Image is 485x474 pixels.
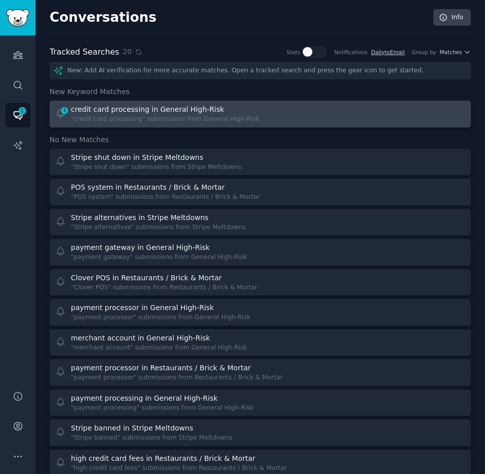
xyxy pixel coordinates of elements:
button: Matches [440,49,471,56]
span: No New Matches [50,135,109,145]
a: payment processing in General High-Risk"payment processing" submissions from General High-Risk [50,390,471,416]
span: Matches [440,49,462,56]
div: "merchant account" submissions from General High-Risk [71,343,247,353]
div: credit card processing in General High-Risk [71,104,224,115]
div: Stats [287,49,300,56]
div: payment processor in General High-Risk [71,303,214,313]
div: POS system in Restaurants / Brick & Mortar [71,182,225,193]
div: Stripe banned in Stripe Meltdowns [71,423,193,434]
a: merchant account in General High-Risk"merchant account" submissions from General High-Risk [50,329,471,356]
a: Stripe banned in Stripe Meltdowns"Stripe banned" submissions from Stripe Meltdowns [50,419,471,446]
div: "Stripe banned" submissions from Stripe Meltdowns [71,434,232,443]
div: payment processing in General High-Risk [71,393,218,404]
a: Info [433,9,471,26]
div: "payment processor" submissions from Restaurants / Brick & Mortar [71,373,282,382]
span: 1 [60,107,69,114]
a: payment processor in General High-Risk"payment processor" submissions from General High-Risk [50,299,471,326]
div: payment processor in Restaurants / Brick & Mortar [71,363,251,373]
h2: Conversations [50,10,156,26]
span: New Keyword Matches [50,87,130,97]
img: GummySearch logo [6,9,29,27]
div: Stripe alternatives in Stripe Meltdowns [71,212,209,223]
div: Group by [412,49,436,56]
a: Clover POS in Restaurants / Brick & Mortar"Clover POS" submissions from Restaurants / Brick & Mortar [50,269,471,296]
div: Clover POS in Restaurants / Brick & Mortar [71,273,222,283]
span: 1 [18,107,27,114]
div: payment gateway in General High-Risk [71,242,210,253]
span: 20 [123,47,132,57]
div: "credit card processing" submissions from General High-Risk [71,115,259,124]
div: "Stripe shut down" submissions from Stripe Meltdowns [71,163,241,172]
div: "POS system" submissions from Restaurants / Brick & Mortar [71,193,260,202]
div: merchant account in General High-Risk [71,333,210,343]
div: high credit card fees in Restaurants / Brick & Mortar [71,453,255,464]
a: 1credit card processing in General High-Risk"credit card processing" submissions from General Hig... [50,101,471,127]
div: "payment processor" submissions from General High-Risk [71,313,251,322]
a: payment processor in Restaurants / Brick & Mortar"payment processor" submissions from Restaurants... [50,359,471,386]
div: Stripe shut down in Stripe Meltdowns [71,152,204,163]
div: "Clover POS" submissions from Restaurants / Brick & Mortar [71,283,257,292]
h2: Tracked Searches [50,46,119,59]
a: payment gateway in General High-Risk"payment gateway" submissions from General High-Risk [50,239,471,266]
a: Stripe shut down in Stripe Meltdowns"Stripe shut down" submissions from Stripe Meltdowns [50,149,471,176]
a: Stripe alternatives in Stripe Meltdowns"Stripe alternatives" submissions from Stripe Meltdowns [50,209,471,236]
a: 1 [6,103,30,127]
div: Notifications [334,49,368,56]
div: "payment gateway" submissions from General High-Risk [71,253,247,262]
div: "high credit card fees" submissions from Restaurants / Brick & Mortar [71,464,287,473]
div: New: Add AI verification for more accurate matches. Open a tracked search and press the gear icon... [50,62,471,79]
div: "payment processing" submissions from General High-Risk [71,404,254,413]
div: "Stripe alternatives" submissions from Stripe Meltdowns [71,223,246,232]
a: DailytoEmail [371,49,405,55]
a: POS system in Restaurants / Brick & Mortar"POS system" submissions from Restaurants / Brick & Mortar [50,179,471,205]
